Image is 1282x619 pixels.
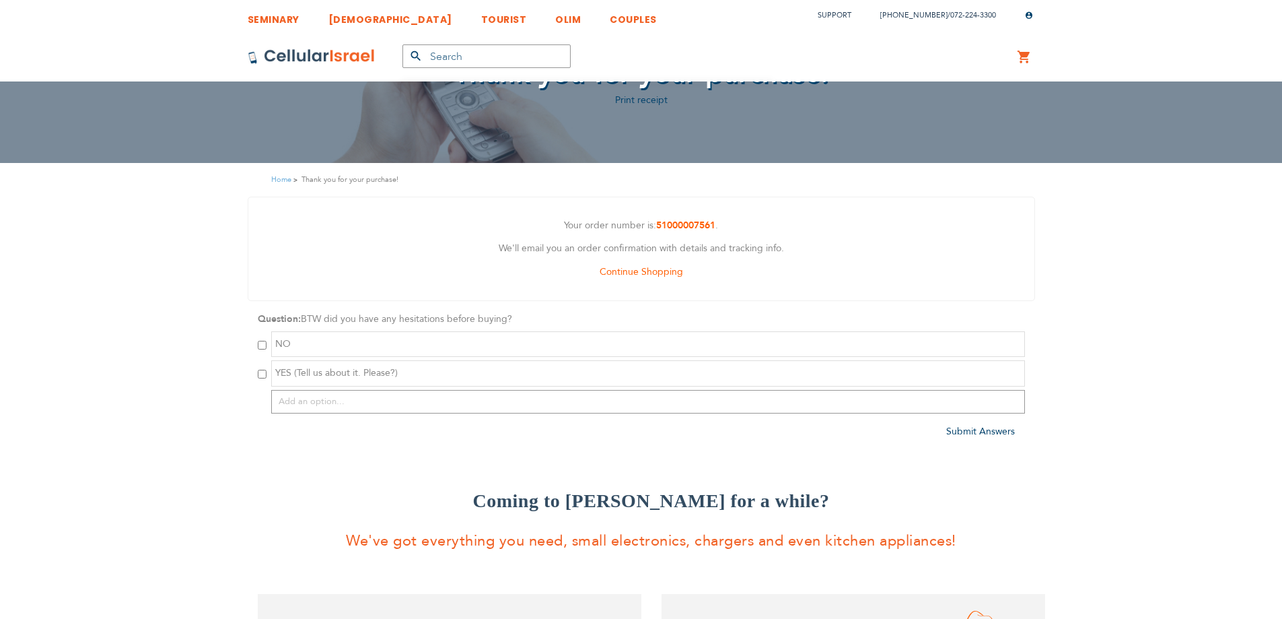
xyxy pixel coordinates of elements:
[275,337,291,350] span: NO
[271,390,1025,414] input: Add an option...
[271,174,291,185] a: Home
[867,5,996,25] li: /
[275,366,398,379] span: YES (Tell us about it. Please?)
[258,218,1024,234] p: Your order number is: .
[818,10,851,20] a: Support
[481,3,527,28] a: TOURIST
[258,528,1045,554] p: We've got everything you need, small electronics, chargers and even kitchen appliances!
[301,173,398,186] strong: Thank you for your purchase!
[248,3,299,28] a: SEMINARY
[946,425,1015,438] a: Submit Answers
[248,48,376,65] img: Cellular Israel Logo
[656,219,715,232] a: 51000007561
[258,240,1024,257] p: We'll email you an order confirmation with details and tracking info.
[258,488,1045,515] h3: Coming to [PERSON_NAME] for a while?
[600,265,683,278] a: Continue Shopping
[615,94,668,106] a: Print receipt
[950,10,996,20] a: 072-224-3300
[402,44,571,68] input: Search
[258,313,301,325] strong: Question:
[328,3,452,28] a: [DEMOGRAPHIC_DATA]
[610,3,657,28] a: COUPLES
[301,313,512,325] span: BTW did you have any hesitations before buying?
[880,10,948,20] a: [PHONE_NUMBER]
[555,3,581,28] a: OLIM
